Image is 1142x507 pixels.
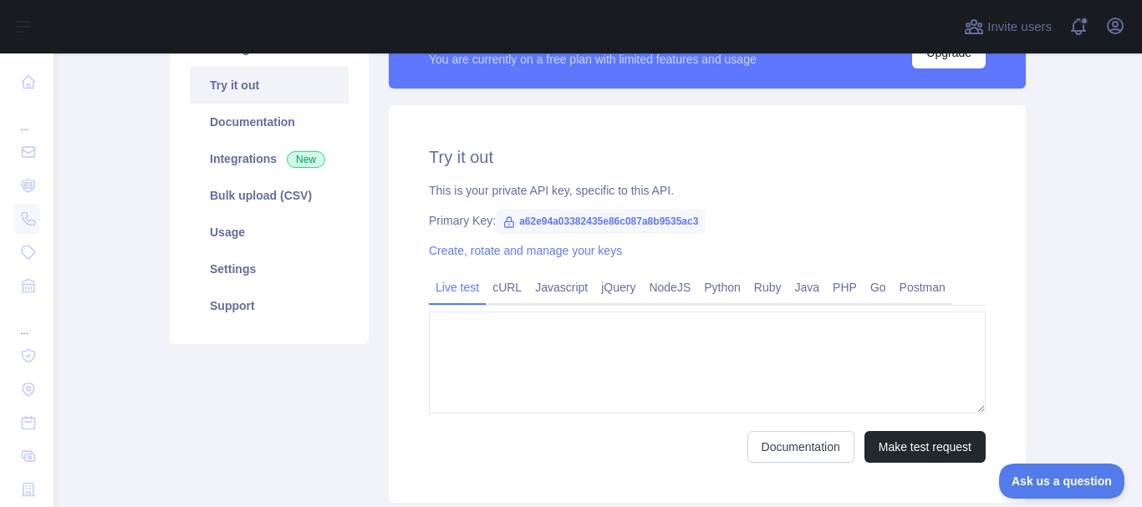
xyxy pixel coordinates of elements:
[429,145,986,169] h2: Try it out
[486,274,528,301] a: cURL
[190,140,349,177] a: Integrations New
[190,287,349,324] a: Support
[429,51,757,68] div: You are currently on a free plan with limited features and usage
[429,182,986,199] div: This is your private API key, specific to this API.
[642,274,697,301] a: NodeJS
[987,18,1052,37] span: Invite users
[864,274,893,301] a: Go
[826,274,864,301] a: PHP
[190,177,349,214] a: Bulk upload (CSV)
[190,251,349,287] a: Settings
[747,274,788,301] a: Ruby
[429,244,622,257] a: Create, rotate and manage your keys
[961,13,1055,40] button: Invite users
[747,431,854,463] a: Documentation
[496,209,705,234] span: a62e94a03382435e86c087a8b9535ac3
[528,274,594,301] a: Javascript
[429,212,986,229] div: Primary Key:
[429,274,486,301] a: Live test
[190,67,349,104] a: Try it out
[864,431,986,463] button: Make test request
[697,274,747,301] a: Python
[13,304,40,337] div: ...
[190,104,349,140] a: Documentation
[594,274,642,301] a: jQuery
[190,214,349,251] a: Usage
[999,464,1125,499] iframe: Toggle Customer Support
[788,274,827,301] a: Java
[13,100,40,134] div: ...
[287,151,325,168] span: New
[893,274,952,301] a: Postman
